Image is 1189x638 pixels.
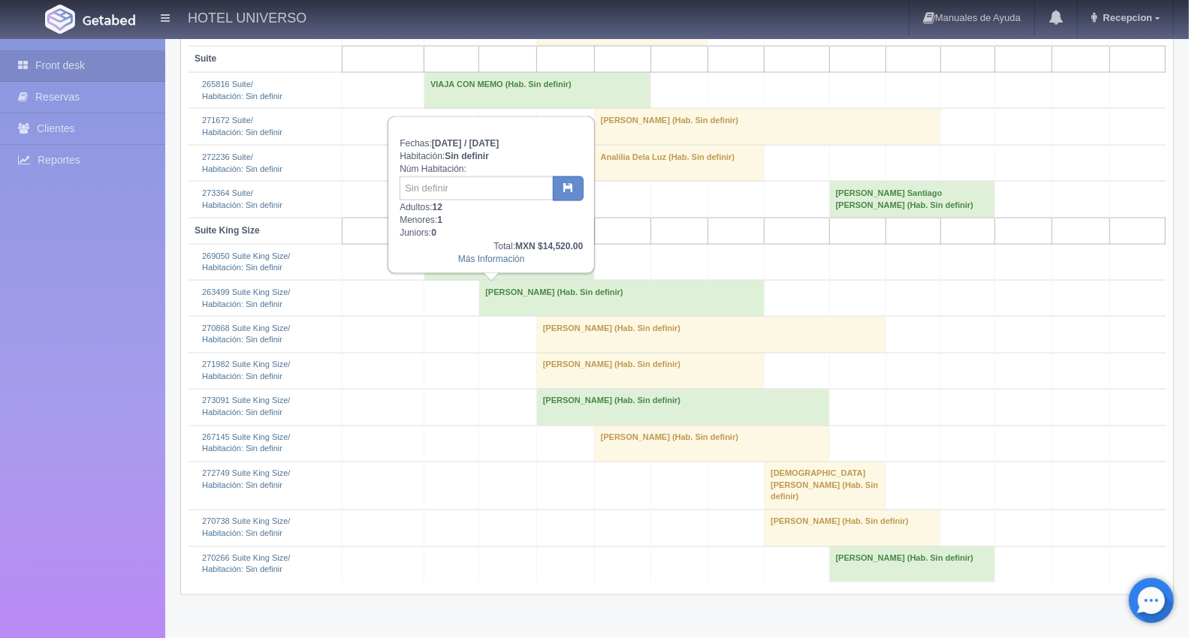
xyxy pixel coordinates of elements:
[202,360,290,381] a: 271982 Suite King Size/Habitación: Sin definir
[202,287,290,308] a: 263499 Suite King Size/Habitación: Sin definir
[431,227,436,238] b: 0
[188,8,306,26] h4: HOTEL UNIVERSO
[424,73,651,109] td: VIAJA CON MEMO (Hab. Sin definir)
[765,510,940,546] td: [PERSON_NAME] (Hab. Sin definir)
[45,5,75,34] img: Getabed
[479,281,765,317] td: [PERSON_NAME] (Hab. Sin definir)
[594,145,764,181] td: Analilia Dela Luz (Hab. Sin definir)
[202,433,290,454] a: 267145 Suite King Size/Habitación: Sin definir
[202,251,290,272] a: 269050 Suite King Size/Habitación: Sin definir
[202,188,282,209] a: 273364 Suite/Habitación: Sin definir
[594,426,829,462] td: [PERSON_NAME] (Hab. Sin definir)
[202,396,290,417] a: 273091 Suite King Size/Habitación: Sin definir
[202,469,290,490] a: 272749 Suite King Size/Habitación: Sin definir
[195,225,260,236] b: Suite King Size
[432,138,499,149] b: [DATE] / [DATE]
[83,14,135,26] img: Getabed
[400,240,583,253] div: Total:
[389,118,593,272] div: Fechas: Habitación: Núm Habitación: Adultos: Menores: Juniors:
[400,176,554,200] input: Sin definir
[829,546,995,582] td: [PERSON_NAME] (Hab. Sin definir)
[437,215,442,225] b: 1
[445,151,489,161] b: Sin definir
[433,202,442,212] b: 12
[594,109,940,145] td: [PERSON_NAME] (Hab. Sin definir)
[765,462,886,510] td: [DEMOGRAPHIC_DATA][PERSON_NAME] (Hab. Sin definir)
[202,152,282,173] a: 272236 Suite/Habitación: Sin definir
[202,324,290,345] a: 270868 Suite King Size/Habitación: Sin definir
[829,182,995,218] td: [PERSON_NAME] Santiago [PERSON_NAME] (Hab. Sin definir)
[536,353,764,389] td: [PERSON_NAME] (Hab. Sin definir)
[536,390,829,426] td: [PERSON_NAME] (Hab. Sin definir)
[195,53,216,64] b: Suite
[536,317,886,353] td: [PERSON_NAME] (Hab. Sin definir)
[202,517,290,538] a: 270738 Suite King Size/Habitación: Sin definir
[202,554,290,575] a: 270266 Suite King Size/Habitación: Sin definir
[515,241,583,251] b: MXN $14,520.00
[1100,12,1153,23] span: Recepcion
[202,80,282,101] a: 265816 Suite/Habitación: Sin definir
[458,254,525,264] a: Más Información
[202,116,282,137] a: 271672 Suite/Habitación: Sin definir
